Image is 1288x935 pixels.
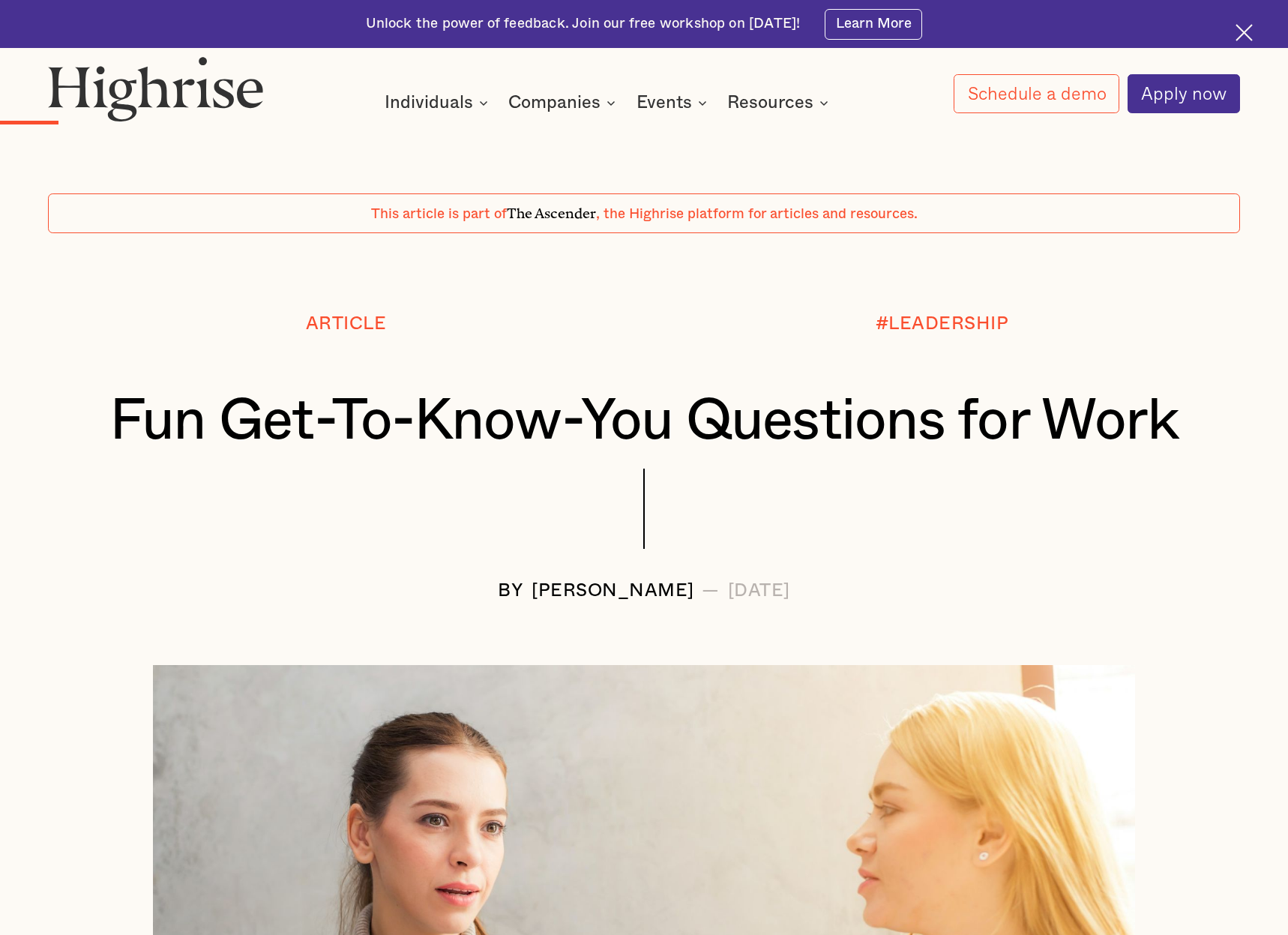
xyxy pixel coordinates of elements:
div: BY [498,581,523,601]
a: Apply now [1128,74,1240,113]
div: Resources [727,94,833,112]
a: Learn More [825,9,923,40]
a: Schedule a demo [954,74,1119,113]
div: Unlock the power of feedback. Join our free workshop on [DATE]! [366,14,801,34]
div: Individuals [385,94,473,112]
div: Companies [508,94,601,112]
div: Article [306,314,387,334]
div: Companies [508,94,620,112]
span: This article is part of [371,207,507,221]
div: Individuals [385,94,493,112]
div: #LEADERSHIP [876,314,1009,334]
div: — [702,581,720,601]
img: Highrise logo [48,56,263,121]
span: The Ascender [507,202,596,219]
img: Cross icon [1236,24,1253,41]
div: Events [637,94,692,112]
div: [PERSON_NAME] [532,581,694,601]
h1: Fun Get-To-Know-You Questions for Work [97,390,1190,453]
div: Events [637,94,711,112]
div: Resources [727,94,813,112]
div: [DATE] [728,581,790,601]
span: , the Highrise platform for articles and resources. [596,207,918,221]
